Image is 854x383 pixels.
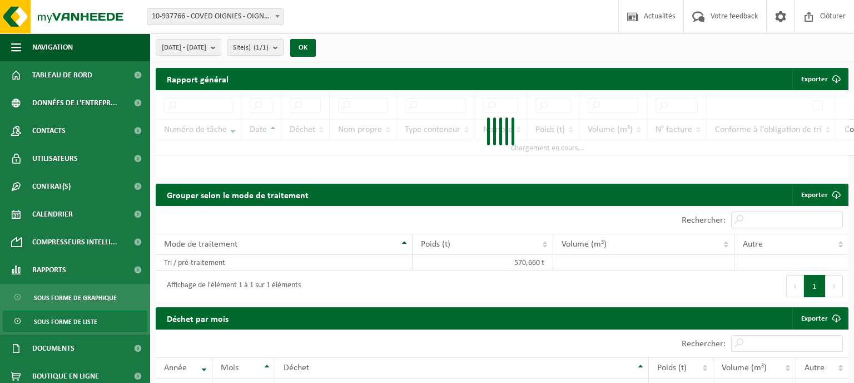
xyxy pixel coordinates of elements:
[156,68,240,90] h2: Rapport général
[156,255,413,271] td: Tri / pré-traitement
[32,61,92,89] span: Tableau de bord
[413,255,553,271] td: 570,660 t
[805,364,825,372] span: Autre
[164,364,187,372] span: Année
[743,240,763,249] span: Autre
[34,287,117,308] span: Sous forme de graphique
[804,275,826,297] button: 1
[421,240,450,249] span: Poids (t)
[32,335,75,362] span: Documents
[3,311,147,332] a: Sous forme de liste
[32,117,66,145] span: Contacts
[682,340,726,348] label: Rechercher:
[227,39,284,56] button: Site(s)(1/1)
[233,40,269,56] span: Site(s)
[284,364,309,372] span: Déchet
[254,44,269,51] count: (1/1)
[221,364,239,372] span: Mois
[161,276,301,296] div: Affichage de l'élément 1 à 1 sur 1 éléments
[156,307,240,329] h2: Déchet par mois
[156,184,320,205] h2: Grouper selon le mode de traitement
[164,240,237,249] span: Mode de traitement
[32,173,71,200] span: Contrat(s)
[32,256,66,284] span: Rapports
[156,39,221,56] button: [DATE] - [DATE]
[826,275,843,297] button: Next
[32,145,78,173] span: Utilisateurs
[786,275,804,297] button: Previous
[722,364,767,372] span: Volume (m³)
[32,228,117,256] span: Compresseurs intelli...
[32,89,117,117] span: Données de l'entrepr...
[562,240,607,249] span: Volume (m³)
[682,216,726,225] label: Rechercher:
[147,8,284,25] span: 10-937766 - COVED OIGNIES - OIGNIES
[3,287,147,308] a: Sous forme de graphique
[792,68,847,90] button: Exporter
[290,39,316,57] button: OK
[162,40,206,56] span: [DATE] - [DATE]
[792,307,847,330] a: Exporter
[792,184,847,206] a: Exporter
[32,33,73,61] span: Navigation
[32,200,73,228] span: Calendrier
[34,311,97,332] span: Sous forme de liste
[147,9,283,24] span: 10-937766 - COVED OIGNIES - OIGNIES
[657,364,687,372] span: Poids (t)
